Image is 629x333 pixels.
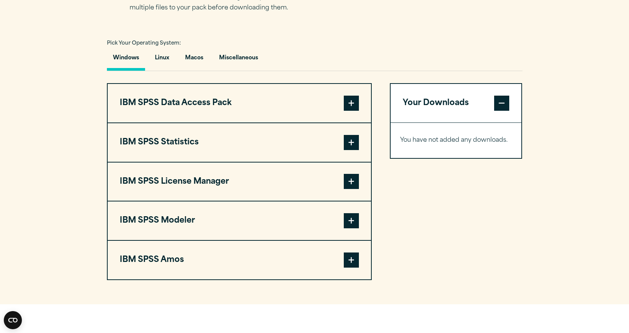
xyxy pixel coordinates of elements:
button: IBM SPSS Data Access Pack [108,84,371,122]
button: Your Downloads [391,84,522,122]
button: Linux [149,49,175,71]
p: You have not added any downloads. [400,135,512,146]
button: IBM SPSS Modeler [108,201,371,240]
button: Windows [107,49,145,71]
span: Pick Your Operating System: [107,41,181,46]
div: Your Downloads [391,122,522,158]
button: Open CMP widget [4,311,22,329]
button: IBM SPSS Amos [108,241,371,279]
button: IBM SPSS License Manager [108,163,371,201]
button: Miscellaneous [213,49,264,71]
button: Macos [179,49,209,71]
button: IBM SPSS Statistics [108,123,371,162]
